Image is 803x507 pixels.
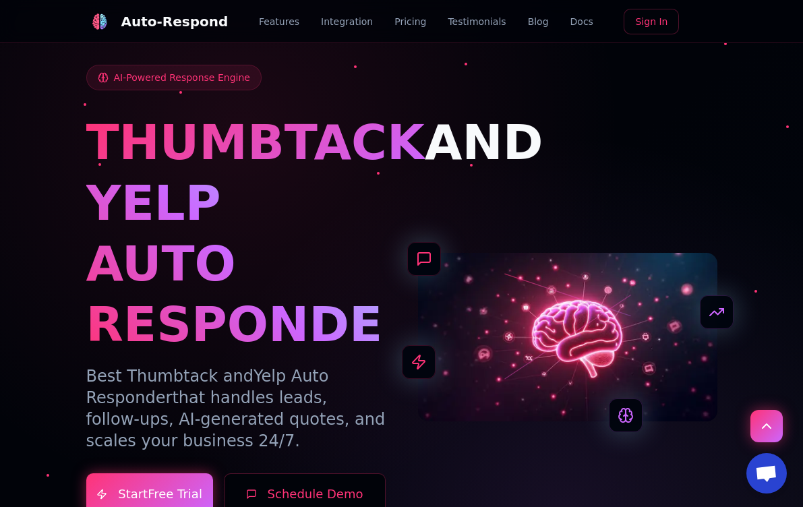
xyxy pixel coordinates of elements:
[86,365,386,452] p: Best Thumbtack and that handles leads, follow-ups, AI-generated quotes, and scales your business ...
[321,15,373,28] a: Integration
[259,15,299,28] a: Features
[394,15,426,28] a: Pricing
[418,253,717,421] img: AI Neural Network Brain
[624,9,679,34] a: Sign In
[86,114,425,171] span: THUMBTACK
[425,114,543,171] span: AND
[86,8,229,35] a: Auto-Respond
[114,71,250,84] span: AI-Powered Response Engine
[750,410,783,442] button: Scroll to top
[121,12,229,31] div: Auto-Respond
[86,173,386,355] h1: YELP AUTO RESPONDER
[448,15,506,28] a: Testimonials
[91,13,107,30] img: logo.svg
[746,453,787,494] a: Open chat
[682,7,725,37] iframe: Sign in with Google Button
[528,15,549,28] a: Blog
[570,15,593,28] a: Docs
